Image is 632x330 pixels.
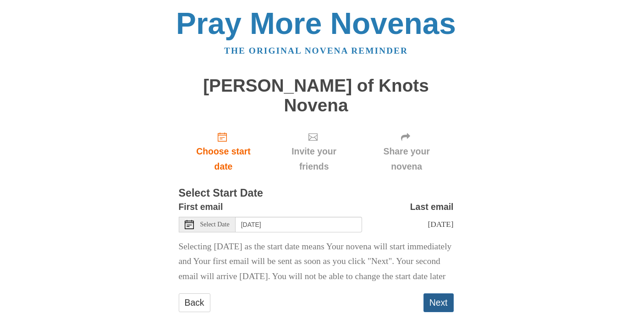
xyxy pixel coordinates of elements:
span: [DATE] [428,220,453,229]
p: Selecting [DATE] as the start date means Your novena will start immediately and Your first email ... [179,239,454,285]
button: Next [423,293,454,312]
input: Use the arrow keys to pick a date [236,217,362,232]
a: Choose start date [179,124,269,179]
span: Choose start date [188,144,259,174]
h1: [PERSON_NAME] of Knots Novena [179,76,454,115]
div: Click "Next" to confirm your start date first. [360,124,454,179]
a: The original novena reminder [224,46,408,55]
a: Pray More Novenas [176,6,456,40]
span: Share your novena [369,144,445,174]
a: Back [179,293,210,312]
span: Invite your friends [277,144,350,174]
label: First email [179,199,223,214]
span: Select Date [200,221,230,228]
div: Click "Next" to confirm your start date first. [268,124,359,179]
label: Last email [410,199,454,214]
h3: Select Start Date [179,187,454,199]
